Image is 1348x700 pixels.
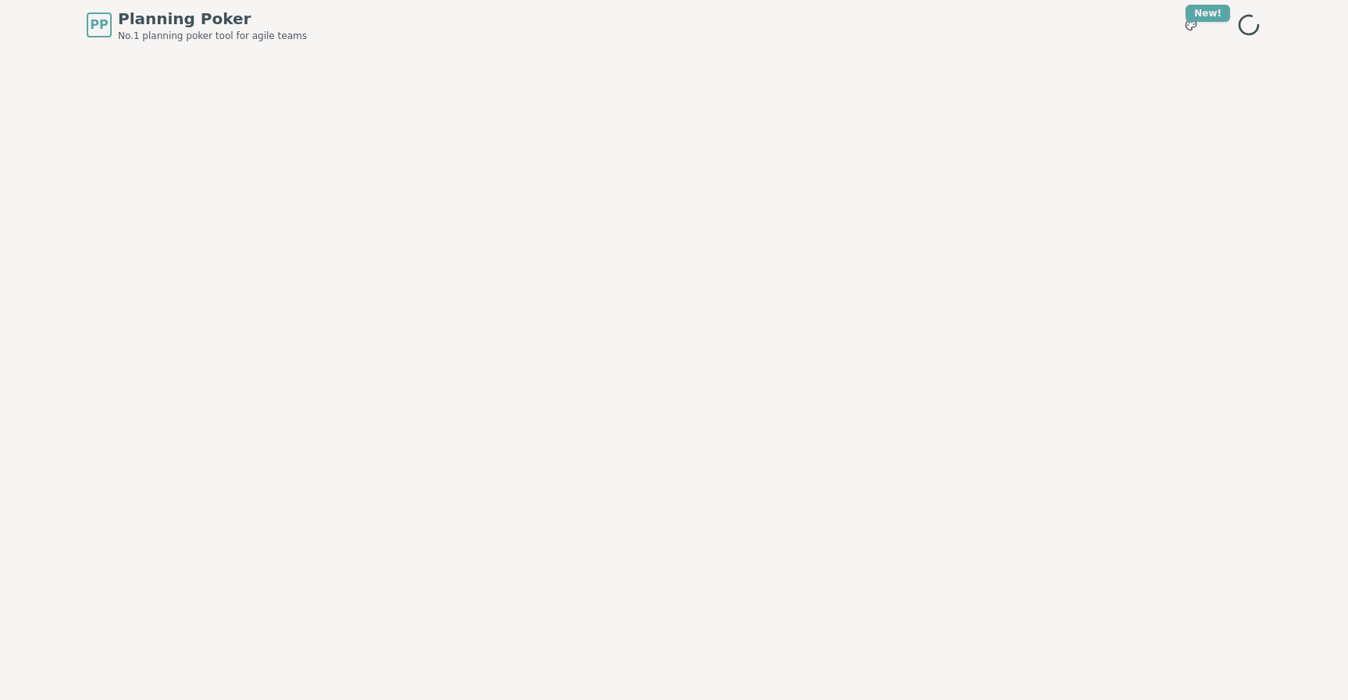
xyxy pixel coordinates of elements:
span: PP [90,16,108,34]
span: Planning Poker [118,8,307,30]
span: No.1 planning poker tool for agile teams [118,30,307,42]
a: PPPlanning PokerNo.1 planning poker tool for agile teams [87,8,307,42]
button: New! [1177,11,1205,39]
div: New! [1186,5,1230,22]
